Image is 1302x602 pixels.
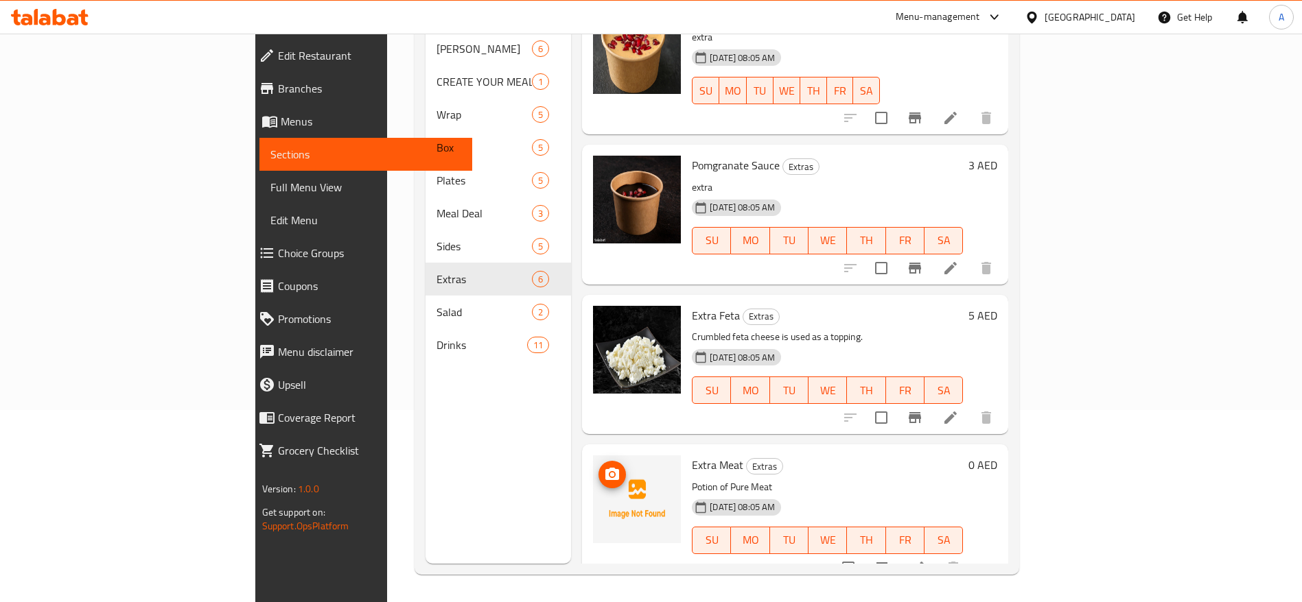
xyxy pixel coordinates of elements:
[248,39,473,72] a: Edit Restaurant
[533,207,548,220] span: 3
[593,6,681,94] img: Herbal Sauce
[847,227,885,254] button: TH
[532,40,549,57] div: items
[692,227,731,254] button: SU
[942,409,959,426] a: Edit menu item
[852,530,880,550] span: TH
[1279,10,1284,25] span: A
[437,139,532,156] div: Box
[692,155,780,176] span: Pomgranate Sauce
[437,271,532,287] span: Extras
[259,138,473,171] a: Sections
[898,401,931,434] button: Branch-specific-item
[437,40,532,57] span: [PERSON_NAME]
[814,530,841,550] span: WE
[248,105,473,138] a: Menus
[937,551,970,584] button: delete
[859,81,874,101] span: SA
[248,335,473,368] a: Menu disclaimer
[743,309,780,325] div: Extras
[968,455,997,474] h6: 0 AED
[593,156,681,243] img: Pomgranate Sauce
[278,311,462,327] span: Promotions
[532,139,549,156] div: items
[248,237,473,269] a: Choice Groups
[770,227,809,254] button: TU
[930,381,957,400] span: SA
[886,376,925,404] button: FR
[865,551,898,584] button: Branch-specific-item
[731,227,769,254] button: MO
[533,306,548,319] span: 2
[925,527,963,554] button: SA
[259,171,473,204] a: Full Menu View
[867,403,896,432] span: Select to update
[704,201,780,214] span: [DATE] 08:05 AM
[532,238,549,254] div: items
[978,559,995,576] svg: Show Choices
[698,81,714,101] span: SU
[259,204,473,237] a: Edit Menu
[898,252,931,285] button: Branch-specific-item
[886,227,925,254] button: FR
[704,51,780,64] span: [DATE] 08:05 AM
[852,230,880,250] span: TH
[833,81,848,101] span: FR
[930,230,957,250] span: SA
[593,455,681,543] img: Extra Meat
[970,551,1003,584] button: show more
[747,459,782,474] span: Extras
[533,141,548,154] span: 5
[736,230,764,250] span: MO
[970,401,1003,434] button: delete
[853,77,880,104] button: SA
[437,172,532,189] span: Plates
[278,245,462,261] span: Choice Groups
[847,527,885,554] button: TH
[532,271,549,287] div: items
[809,227,847,254] button: WE
[752,81,768,101] span: TU
[968,306,997,325] h6: 5 AED
[437,337,527,353] span: Drinks
[278,80,462,97] span: Branches
[281,113,462,130] span: Menus
[278,278,462,294] span: Coupons
[774,77,800,104] button: WE
[782,158,819,175] div: Extras
[892,230,919,250] span: FR
[770,527,809,554] button: TU
[779,81,795,101] span: WE
[806,81,822,101] span: TH
[598,461,626,488] button: upload picture
[692,479,963,496] p: Potion of Pure Meat
[968,156,997,175] h6: 3 AED
[970,252,1003,285] button: delete
[770,376,809,404] button: TU
[437,238,532,254] span: Sides
[533,174,548,187] span: 5
[426,197,571,230] div: Meal Deal3
[942,110,959,126] a: Edit menu item
[248,302,473,335] a: Promotions
[867,104,896,132] span: Select to update
[437,40,532,57] div: Doner
[533,108,548,121] span: 5
[834,553,863,582] span: Select to update
[533,273,548,286] span: 6
[925,227,963,254] button: SA
[886,527,925,554] button: FR
[248,401,473,434] a: Coverage Report
[867,254,896,282] span: Select to update
[731,376,769,404] button: MO
[532,205,549,221] div: items
[270,179,462,195] span: Full Menu View
[800,77,827,104] button: TH
[892,381,919,400] span: FR
[925,376,963,404] button: SA
[426,296,571,328] div: Salad2
[725,81,741,101] span: MO
[437,205,532,221] div: Meal Deal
